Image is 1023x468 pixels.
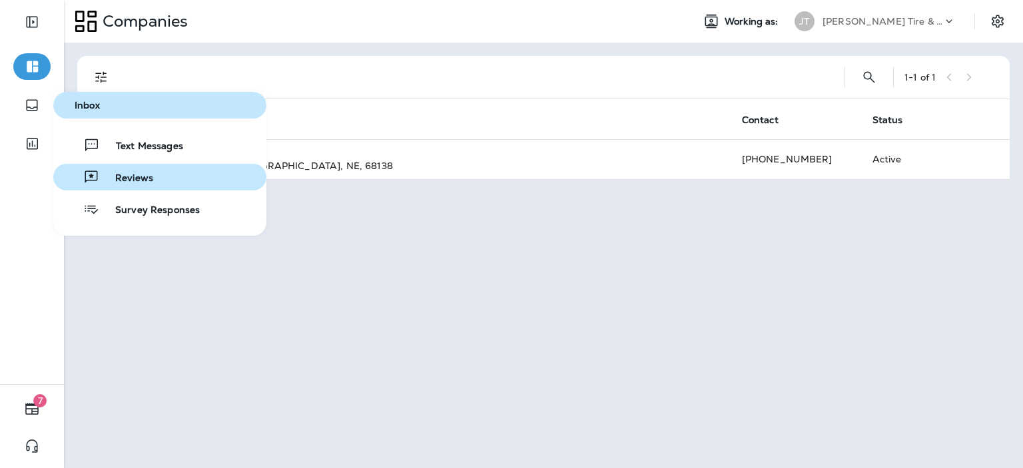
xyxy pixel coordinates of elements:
button: Reviews [53,164,266,190]
button: Settings [986,9,1010,33]
button: Filters [88,64,115,91]
button: Expand Sidebar [13,9,51,35]
span: Contact [742,115,779,126]
button: Search Companies [856,64,882,91]
div: JT [795,11,815,31]
span: Inbox [59,100,261,111]
span: Working as: [725,16,781,27]
span: Survey Responses [99,204,200,217]
p: Companies [97,11,188,31]
button: Survey Responses [53,196,266,222]
span: Status [872,115,903,126]
td: [PHONE_NUMBER] [731,139,862,179]
td: Active [862,139,944,179]
button: Text Messages [53,132,266,158]
span: Reviews [99,172,153,185]
span: 7 [33,394,47,407]
div: 10365 So. [STREET_ADDRESS] , [GEOGRAPHIC_DATA] , NE , 68138 [88,159,721,172]
div: 1 - 1 of 1 [904,72,936,83]
span: Text Messages [100,140,183,153]
button: Inbox [53,92,266,118]
p: [PERSON_NAME] Tire & Auto [823,16,942,27]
